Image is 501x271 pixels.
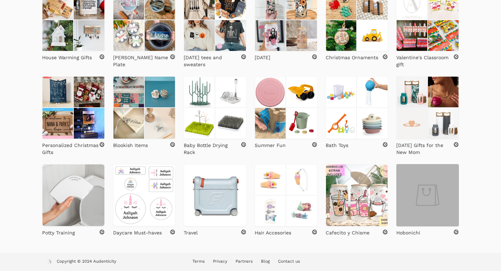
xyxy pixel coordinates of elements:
[428,108,459,139] img: Mother's Day Gifts for the New Mom
[42,139,105,156] a: Personalized Christmas Gifts
[184,20,215,51] img: Halloween tees and sweaters
[326,139,388,149] a: Bath Toys
[326,229,369,236] p: Cafecito y Chisme
[42,76,105,139] a: Personalized Christmas Gifts Personalized Christmas Gifts Personalized Christmas Gifts Personaliz...
[236,259,253,264] a: Partners
[57,258,116,265] p: Copyright © 2024 Audenticity
[396,76,428,108] img: Mother's Day Gifts for the New Mom
[255,51,317,61] a: [DATE]
[42,76,73,108] img: Personalized Christmas Gifts
[113,229,162,236] p: Daycare Must-haves
[184,108,215,139] img: Baby Bottle Drying Rack
[255,229,291,236] p: Hair Accesories
[396,164,459,227] img: Hobonichi
[184,76,215,108] img: Baby Bottle Drying Rack
[113,164,176,227] img: Daycare Must-haves
[428,76,459,108] img: Mother's Day Gifts for the New Mom
[396,54,453,68] p: Valentine's Classroom gift
[357,20,388,51] img: Christmas Ornaments
[255,226,317,236] a: Hair Accesories
[286,108,317,139] img: Summer Fun
[278,259,300,264] a: Contact us
[255,195,286,227] img: Hair Accesories
[113,108,144,139] img: Blookish Items
[396,229,420,236] p: Hobonichi
[326,108,357,139] img: Bath Toys
[113,76,144,108] img: Blookish Items
[42,54,92,61] p: House Warming Gifts
[286,20,317,51] img: Halloween
[42,51,105,61] a: House Warming Gifts
[215,76,246,108] img: Baby Bottle Drying Rack
[326,142,348,149] p: Bath Toys
[255,108,286,139] img: Summer Fun
[184,76,246,139] a: Baby Bottle Drying Rack Baby Bottle Drying Rack Baby Bottle Drying Rack Baby Bottle Drying Rack
[42,229,75,236] p: Potty Training
[255,142,286,149] p: Summer Fun
[73,76,105,108] img: Personalized Christmas Gifts
[42,20,73,51] img: House Warming Gifts
[73,20,105,51] img: House Warming Gifts
[261,259,270,264] a: Blog
[357,76,388,108] img: Bath Toys
[184,51,246,68] a: [DATE] tees and sweaters
[396,142,453,156] p: [DATE] Gifts for the New Mom
[255,164,286,195] img: Hair Accesories
[255,54,270,61] p: [DATE]
[326,51,388,61] a: Christmas Ornaments
[326,76,388,139] a: Bath Toys Bath Toys Bath Toys Bath Toys
[255,20,286,51] img: Halloween
[184,139,246,156] a: Baby Bottle Drying Rack
[42,226,105,236] a: Potty Training
[326,226,388,236] a: Cafecito y Chisme
[113,226,176,236] a: Daycare Must-haves
[192,259,205,264] a: Terms
[73,108,105,139] img: Personalized Christmas Gifts
[113,76,176,139] a: Blookish Items Blookish Items Blookish Items Blookish Items
[396,76,459,139] a: Mother's Day Gifts for the New Mom Mother's Day Gifts for the New Mom Mother's Day Gifts for the ...
[184,142,241,156] p: Baby Bottle Drying Rack
[326,20,357,51] img: Christmas Ornaments
[215,108,246,139] img: Baby Bottle Drying Rack
[215,20,246,51] img: Halloween tees and sweaters
[255,76,286,108] img: Summer Fun
[113,54,170,68] p: [PERSON_NAME] Name Plate
[396,139,459,156] a: [DATE] Gifts for the New Mom
[396,108,428,139] img: Mother's Day Gifts for the New Mom
[184,54,241,68] p: [DATE] tees and sweaters
[357,108,388,139] img: Bath Toys
[42,164,105,227] img: Potty Training
[184,164,246,227] img: Travel
[144,20,176,51] img: Stanley Name Plate
[213,259,227,264] a: Privacy
[428,20,459,51] img: Valentine's Classroom gift
[144,108,176,139] img: Blookish Items
[326,164,388,227] img: Cafecito y Chisme
[184,229,198,236] p: Travel
[396,20,428,51] img: Valentine's Classroom gift
[144,76,176,108] img: Blookish Items
[42,108,73,139] img: Personalized Christmas Gifts
[326,76,357,108] img: Bath Toys
[396,226,459,236] a: Hobonichi
[113,142,148,149] p: Blookish Items
[42,142,99,156] p: Personalized Christmas Gifts
[255,76,317,139] a: Summer Fun Summer Fun Summer Fun Summer Fun
[113,139,176,149] a: Blookish Items
[396,51,459,68] a: Valentine's Classroom gift
[184,226,246,236] a: Travel
[326,54,378,61] p: Christmas Ornaments
[286,195,317,227] img: Hair Accesories
[113,20,144,51] img: Stanley Name Plate
[255,164,317,227] a: Hair Accesories Hair Accesories Hair Accesories Hair Accesories
[286,164,317,195] img: Hair Accesories
[286,76,317,108] img: Summer Fun
[113,51,176,68] a: [PERSON_NAME] Name Plate
[255,139,317,149] a: Summer Fun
